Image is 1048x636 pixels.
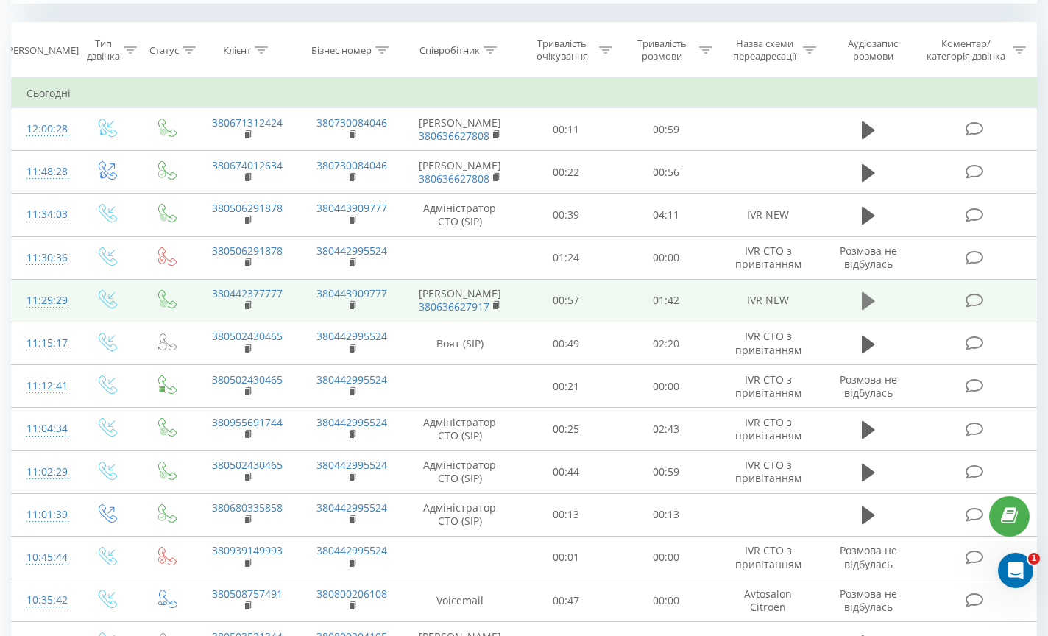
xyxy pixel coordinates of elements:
div: Коментар/категорія дзвінка [923,38,1009,63]
a: 380800206108 [316,587,387,601]
td: IVR СТО з привітанням [716,536,820,579]
span: 1 [1028,553,1040,565]
td: 00:21 [516,365,616,408]
a: 380671312424 [212,116,283,130]
td: IVR NEW [716,279,820,322]
div: 11:29:29 [26,286,61,315]
div: Тривалість розмови [629,38,695,63]
div: 11:02:29 [26,458,61,487]
td: 01:42 [616,279,716,322]
a: 380730084046 [316,116,387,130]
a: 380730084046 [316,158,387,172]
a: 380442377777 [212,286,283,300]
td: [PERSON_NAME] [404,279,516,322]
a: 380636627917 [419,300,489,314]
a: 380506291878 [212,201,283,215]
a: 380442995524 [316,372,387,386]
td: 04:11 [616,194,716,236]
td: [PERSON_NAME] [404,151,516,194]
a: 380674012634 [212,158,283,172]
div: 11:48:28 [26,158,61,186]
td: IVR СТО з привітанням [716,451,820,493]
div: Бізнес номер [311,44,372,57]
td: 00:00 [616,365,716,408]
td: Адміністратор СТО (SIP) [404,408,516,451]
td: IVR NEW [716,194,820,236]
a: 380442995524 [316,458,387,472]
td: Voicemail [404,579,516,622]
div: [PERSON_NAME] [4,44,79,57]
a: 380502430465 [212,329,283,343]
td: Адміністратор СТО (SIP) [404,194,516,236]
td: Адміністратор СТО (SIP) [404,493,516,536]
td: IVR СТО з привітанням [716,236,820,279]
td: 00:00 [616,536,716,579]
div: 12:00:28 [26,115,61,144]
div: Клієнт [223,44,251,57]
td: Воят (SIP) [404,322,516,365]
a: 380442995524 [316,244,387,258]
td: 00:25 [516,408,616,451]
div: 11:12:41 [26,372,61,400]
span: Розмова не відбулась [840,587,897,614]
div: Назва схеми переадресації [729,38,799,63]
div: 11:01:39 [26,501,61,529]
td: 00:00 [616,236,716,279]
td: 00:13 [616,493,716,536]
td: 00:44 [516,451,616,493]
a: 380636627808 [419,129,489,143]
td: 00:57 [516,279,616,322]
td: 00:47 [516,579,616,622]
iframe: Intercom live chat [998,553,1033,588]
td: 02:20 [616,322,716,365]
div: 11:15:17 [26,329,61,358]
div: 10:35:42 [26,586,61,615]
td: [PERSON_NAME] [404,108,516,151]
td: IVR СТО з привітанням [716,322,820,365]
a: 380442995524 [316,415,387,429]
td: 00:22 [516,151,616,194]
td: 00:39 [516,194,616,236]
div: 11:34:03 [26,200,61,229]
td: 00:13 [516,493,616,536]
td: 00:11 [516,108,616,151]
td: 00:59 [616,451,716,493]
div: Статус [149,44,179,57]
a: 380443909777 [316,201,387,215]
a: 380443909777 [316,286,387,300]
span: Розмова не відбулась [840,372,897,400]
a: 380508757491 [212,587,283,601]
div: 10:45:44 [26,543,61,572]
a: 380506291878 [212,244,283,258]
td: 01:24 [516,236,616,279]
td: Адміністратор СТО (SIP) [404,451,516,493]
td: 00:56 [616,151,716,194]
a: 380442995524 [316,329,387,343]
div: Співробітник [419,44,480,57]
td: Avtosalon Citroen [716,579,820,622]
td: 00:49 [516,322,616,365]
a: 380502430465 [212,458,283,472]
span: Розмова не відбулась [840,244,897,271]
div: 11:04:34 [26,414,61,443]
div: Тривалість очікування [529,38,595,63]
a: 380502430465 [212,372,283,386]
a: 380442995524 [316,501,387,515]
td: 00:59 [616,108,716,151]
span: Розмова не відбулась [840,543,897,570]
div: Тип дзвінка [87,38,120,63]
a: 380939149993 [212,543,283,557]
td: Сьогодні [12,79,1037,108]
a: 380680335858 [212,501,283,515]
div: Аудіозапис розмови [833,38,913,63]
td: 02:43 [616,408,716,451]
a: 380636627808 [419,172,489,185]
a: 380442995524 [316,543,387,557]
td: 00:01 [516,536,616,579]
td: IVR СТО з привітанням [716,365,820,408]
div: 11:30:36 [26,244,61,272]
td: IVR СТО з привітанням [716,408,820,451]
a: 380955691744 [212,415,283,429]
td: 00:00 [616,579,716,622]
